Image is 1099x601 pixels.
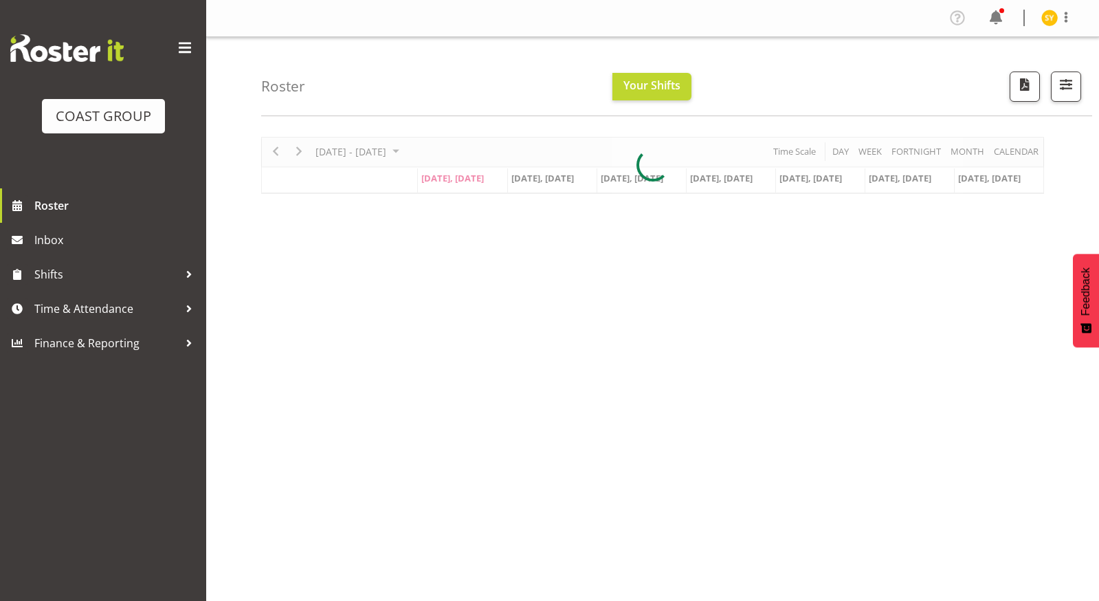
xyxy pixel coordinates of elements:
[34,298,179,319] span: Time & Attendance
[1010,72,1040,102] button: Download a PDF of the roster according to the set date range.
[623,78,680,93] span: Your Shifts
[1080,267,1092,316] span: Feedback
[34,195,199,216] span: Roster
[34,264,179,285] span: Shifts
[34,230,199,250] span: Inbox
[34,333,179,353] span: Finance & Reporting
[1073,254,1099,347] button: Feedback - Show survey
[261,78,305,94] h4: Roster
[1051,72,1081,102] button: Filter Shifts
[56,106,151,127] div: COAST GROUP
[1041,10,1058,26] img: seon-young-belding8911.jpg
[612,73,691,100] button: Your Shifts
[10,34,124,62] img: Rosterit website logo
